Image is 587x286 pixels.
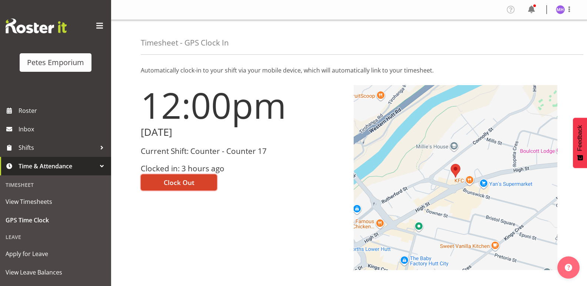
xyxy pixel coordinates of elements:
span: Roster [19,105,107,116]
a: View Leave Balances [2,263,109,282]
span: Shifts [19,142,96,153]
span: View Timesheets [6,196,106,207]
span: Feedback [577,125,583,151]
div: Timesheet [2,177,109,192]
span: Time & Attendance [19,161,96,172]
span: View Leave Balances [6,267,106,278]
h4: Timesheet - GPS Clock In [141,38,229,47]
span: Inbox [19,124,107,135]
h3: Clocked in: 3 hours ago [141,164,345,173]
a: View Timesheets [2,192,109,211]
div: Leave [2,229,109,245]
img: Rosterit website logo [6,18,67,33]
h3: Current Shift: Counter - Counter 17 [141,147,345,155]
h2: [DATE] [141,127,345,138]
span: Clock Out [164,178,194,187]
button: Clock Out [141,174,217,191]
p: Automatically clock-in to your shift via your mobile device, which will automatically link to you... [141,66,557,75]
img: help-xxl-2.png [565,264,572,271]
a: GPS Time Clock [2,211,109,229]
span: Apply for Leave [6,248,106,259]
div: Petes Emporium [27,57,84,68]
img: mackenzie-halford4471.jpg [556,5,565,14]
h1: 12:00pm [141,85,345,125]
button: Feedback - Show survey [573,118,587,168]
a: Apply for Leave [2,245,109,263]
span: GPS Time Clock [6,215,106,226]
